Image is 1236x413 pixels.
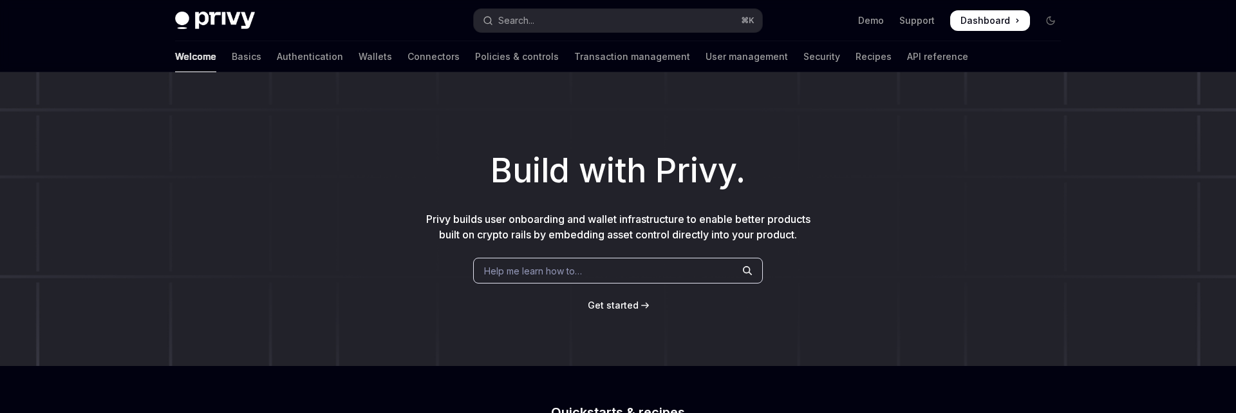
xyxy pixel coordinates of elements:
[588,300,639,311] span: Get started
[407,41,460,72] a: Connectors
[899,14,935,27] a: Support
[960,14,1010,27] span: Dashboard
[175,41,216,72] a: Welcome
[588,299,639,312] a: Get started
[232,41,261,72] a: Basics
[574,41,690,72] a: Transaction management
[741,15,754,26] span: ⌘ K
[474,9,762,32] button: Open search
[359,41,392,72] a: Wallets
[426,213,810,241] span: Privy builds user onboarding and wallet infrastructure to enable better products built on crypto ...
[484,264,582,278] span: Help me learn how to…
[858,14,884,27] a: Demo
[498,13,534,28] div: Search...
[175,12,255,30] img: dark logo
[277,41,343,72] a: Authentication
[706,41,788,72] a: User management
[475,41,559,72] a: Policies & controls
[907,41,968,72] a: API reference
[950,10,1030,31] a: Dashboard
[803,41,840,72] a: Security
[21,146,1215,196] h1: Build with Privy.
[1040,10,1061,31] button: Toggle dark mode
[856,41,892,72] a: Recipes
